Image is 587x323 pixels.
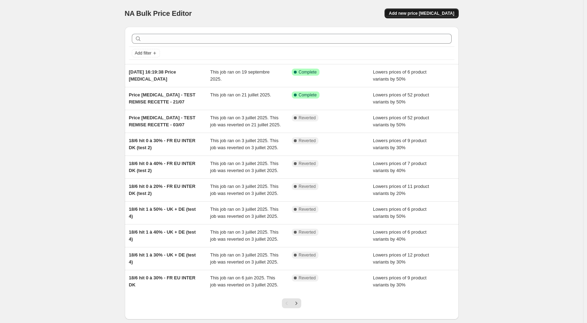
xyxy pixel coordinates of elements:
span: Reverted [299,229,316,235]
span: Price [MEDICAL_DATA] - TEST REMISE RECETTE - 03/07 [129,115,195,127]
span: Lowers prices of 9 product variants by 30% [373,138,426,150]
span: NA Bulk Price Editor [125,9,192,17]
span: 18/6 hit 0 à 40% - FR EU INTER DK (test 2) [129,161,195,173]
span: Lowers prices of 52 product variants by 50% [373,115,429,127]
span: Add filter [135,50,151,56]
span: Lowers prices of 6 product variants by 50% [373,207,426,219]
span: 18/6 hit 1 à 40% - UK + DE (test 4) [129,229,196,242]
span: Reverted [299,252,316,258]
span: This job ran on 3 juillet 2025. This job was reverted on 3 juillet 2025. [210,207,278,219]
span: Add new price [MEDICAL_DATA] [389,11,454,16]
span: 18/6 hit 0 à 30% - FR EU INTER DK [129,275,195,287]
span: Reverted [299,207,316,212]
span: 18/6 hit 1 à 30% - UK + DE (test 4) [129,252,196,265]
span: [DATE] 16:19:38 Price [MEDICAL_DATA] [129,69,176,82]
span: Lowers prices of 11 product variants by 20% [373,184,429,196]
span: This job ran on 3 juillet 2025. This job was reverted on 3 juillet 2025. [210,138,278,150]
span: This job ran on 6 juin 2025. This job was reverted on 3 juillet 2025. [210,275,278,287]
span: Lowers prices of 9 product variants by 30% [373,275,426,287]
span: Complete [299,69,317,75]
span: This job ran on 3 juillet 2025. This job was reverted on 21 juillet 2025. [210,115,281,127]
nav: Pagination [282,298,301,308]
button: Add filter [132,49,160,57]
span: This job ran on 19 septembre 2025. [210,69,270,82]
span: 18/6 hit 1 à 50% - UK + DE (test 4) [129,207,196,219]
span: This job ran on 21 juillet 2025. [210,92,271,97]
span: Lowers prices of 6 product variants by 50% [373,69,426,82]
span: This job ran on 3 juillet 2025. This job was reverted on 3 juillet 2025. [210,252,278,265]
button: Next [291,298,301,308]
span: Complete [299,92,317,98]
span: This job ran on 3 juillet 2025. This job was reverted on 3 juillet 2025. [210,229,278,242]
span: Price [MEDICAL_DATA] - TEST REMISE RECETTE - 21/07 [129,92,195,104]
span: Lowers prices of 12 product variants by 30% [373,252,429,265]
button: Add new price [MEDICAL_DATA] [385,8,458,18]
span: Reverted [299,138,316,144]
span: This job ran on 3 juillet 2025. This job was reverted on 3 juillet 2025. [210,184,278,196]
span: Lowers prices of 52 product variants by 50% [373,92,429,104]
span: 18/6 hit 0 à 30% - FR EU INTER DK (test 2) [129,138,195,150]
span: 18/6 hit 0 à 20% - FR EU INTER DK (test 2) [129,184,195,196]
span: Reverted [299,161,316,166]
span: Reverted [299,275,316,281]
span: Reverted [299,115,316,121]
span: Reverted [299,184,316,189]
span: Lowers prices of 6 product variants by 40% [373,229,426,242]
span: This job ran on 3 juillet 2025. This job was reverted on 3 juillet 2025. [210,161,278,173]
span: Lowers prices of 7 product variants by 40% [373,161,426,173]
